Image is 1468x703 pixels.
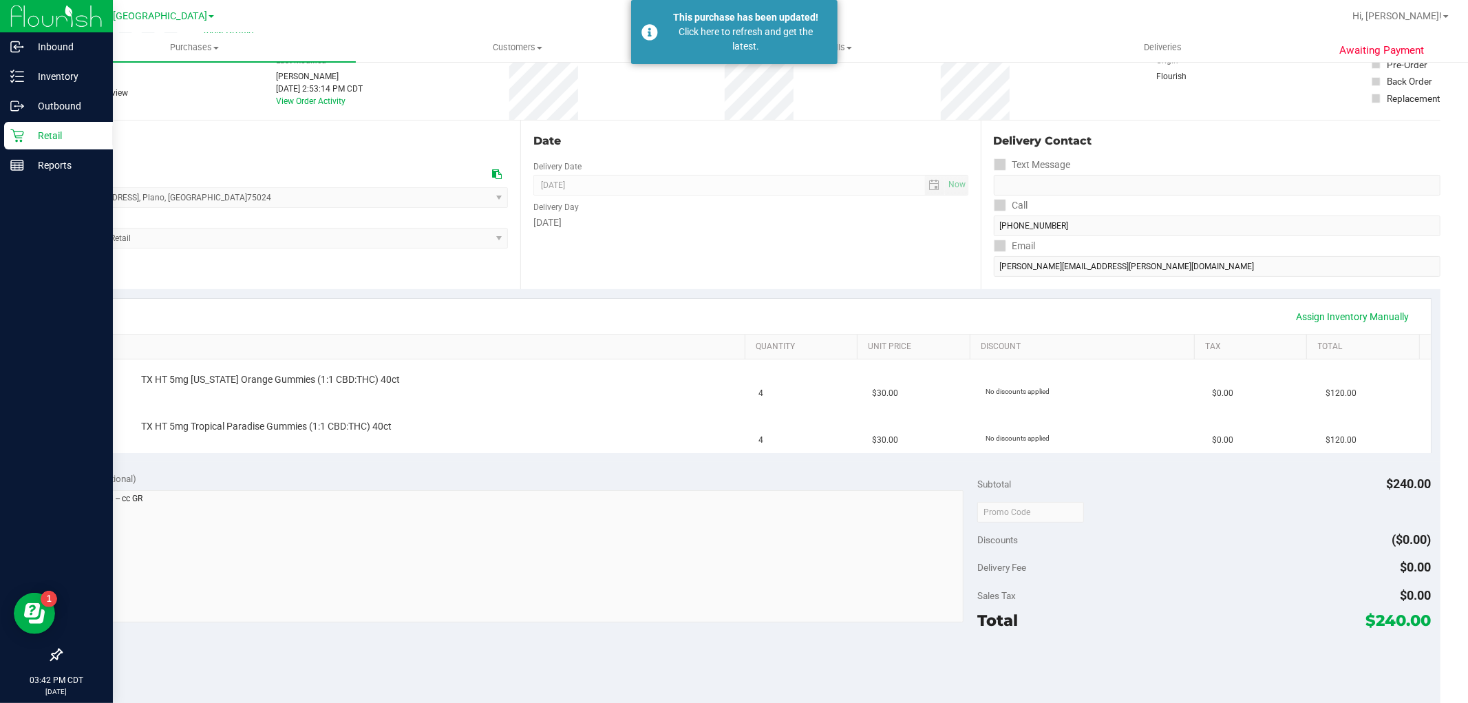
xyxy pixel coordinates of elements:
[1205,342,1301,353] a: Tax
[977,527,1018,552] span: Discounts
[1401,588,1432,602] span: $0.00
[276,96,345,106] a: View Order Activity
[1326,387,1357,400] span: $120.00
[81,342,740,353] a: SKU
[141,373,400,386] span: TX HT 5mg [US_STATE] Orange Gummies (1:1 CBD:THC) 40ct
[533,216,968,230] div: [DATE]
[6,686,107,697] p: [DATE]
[533,133,968,149] div: Date
[1387,476,1432,491] span: $240.00
[1326,434,1357,447] span: $120.00
[994,216,1440,236] input: Format: (999) 999-9999
[61,133,508,149] div: Location
[994,236,1036,256] label: Email
[1156,70,1225,83] div: Flourish
[533,201,579,213] label: Delivery Day
[872,387,898,400] span: $30.00
[24,127,107,144] p: Retail
[33,33,356,62] a: Purchases
[1366,611,1432,630] span: $240.00
[24,157,107,174] p: Reports
[1339,43,1424,59] span: Awaiting Payment
[24,68,107,85] p: Inventory
[10,70,24,83] inline-svg: Inventory
[872,434,898,447] span: $30.00
[1001,33,1324,62] a: Deliveries
[10,129,24,143] inline-svg: Retail
[977,590,1016,601] span: Sales Tax
[10,99,24,113] inline-svg: Outbound
[994,175,1440,196] input: Format: (999) 999-9999
[33,41,356,54] span: Purchases
[994,196,1028,216] label: Call
[1387,92,1440,105] div: Replacement
[1387,58,1427,72] div: Pre-Order
[1318,342,1414,353] a: Total
[1212,387,1233,400] span: $0.00
[1392,532,1432,547] span: ($0.00)
[986,388,1050,395] span: No discounts applied
[756,342,852,353] a: Quantity
[356,33,679,62] a: Customers
[981,342,1189,353] a: Discount
[666,25,827,54] div: Click here to refresh and get the latest.
[759,434,764,447] span: 4
[977,479,1011,490] span: Subtotal
[1352,10,1442,21] span: Hi, [PERSON_NAME]!
[679,33,1001,62] a: Tills
[666,10,827,25] div: This purchase has been updated!
[276,83,363,95] div: [DATE] 2:53:14 PM CDT
[977,502,1084,523] input: Promo Code
[533,160,582,173] label: Delivery Date
[1401,560,1432,574] span: $0.00
[141,420,392,433] span: TX HT 5mg Tropical Paradise Gummies (1:1 CBD:THC) 40ct
[759,387,764,400] span: 4
[357,41,678,54] span: Customers
[994,155,1071,175] label: Text Message
[276,70,363,83] div: [PERSON_NAME]
[869,342,965,353] a: Unit Price
[1288,305,1418,328] a: Assign Inventory Manually
[10,158,24,172] inline-svg: Reports
[492,167,502,182] div: Copy address to clipboard
[977,562,1026,573] span: Delivery Fee
[1387,74,1432,88] div: Back Order
[41,591,57,607] iframe: Resource center unread badge
[994,133,1440,149] div: Delivery Contact
[977,611,1018,630] span: Total
[1212,434,1233,447] span: $0.00
[679,41,1001,54] span: Tills
[67,10,207,22] span: TX Austin [GEOGRAPHIC_DATA]
[986,434,1050,442] span: No discounts applied
[24,98,107,114] p: Outbound
[6,674,107,686] p: 03:42 PM CDT
[1125,41,1200,54] span: Deliveries
[10,40,24,54] inline-svg: Inbound
[14,593,55,634] iframe: Resource center
[24,39,107,55] p: Inbound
